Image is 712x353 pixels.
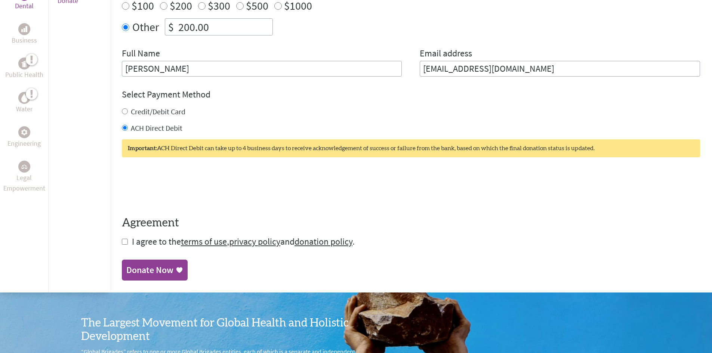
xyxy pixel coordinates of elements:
[122,89,700,100] h4: Select Payment Method
[21,26,27,32] img: Business
[128,145,157,151] strong: Important:
[16,104,33,114] p: Water
[1,161,47,193] a: Legal EmpowermentLegal Empowerment
[21,93,27,102] img: Water
[12,35,37,46] p: Business
[165,19,177,35] div: $
[177,19,272,35] input: Enter Amount
[1,173,47,193] p: Legal Empowerment
[15,1,34,11] p: Dental
[122,172,235,201] iframe: reCAPTCHA
[5,69,43,80] p: Public Health
[126,264,173,276] div: Donate Now
[131,123,182,133] label: ACH Direct Debit
[18,126,30,138] div: Engineering
[420,61,700,77] input: Your Email
[5,58,43,80] a: Public HealthPublic Health
[18,23,30,35] div: Business
[122,216,700,230] h4: Agreement
[21,164,27,169] img: Legal Empowerment
[229,236,280,247] a: privacy policy
[122,47,160,61] label: Full Name
[81,316,356,343] h3: The Largest Movement for Global Health and Holistic Development
[181,236,227,247] a: terms of use
[132,18,159,35] label: Other
[21,60,27,67] img: Public Health
[12,23,37,46] a: BusinessBusiness
[18,58,30,69] div: Public Health
[16,92,33,114] a: WaterWater
[295,236,352,247] a: donation policy
[122,260,188,281] a: Donate Now
[122,139,700,157] div: ACH Direct Debit can take up to 4 business days to receive acknowledgement of success or failure ...
[7,126,41,149] a: EngineeringEngineering
[18,161,30,173] div: Legal Empowerment
[420,47,472,61] label: Email address
[122,61,402,77] input: Enter Full Name
[7,138,41,149] p: Engineering
[21,129,27,135] img: Engineering
[132,236,355,247] span: I agree to the , and .
[131,107,185,116] label: Credit/Debit Card
[18,92,30,104] div: Water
